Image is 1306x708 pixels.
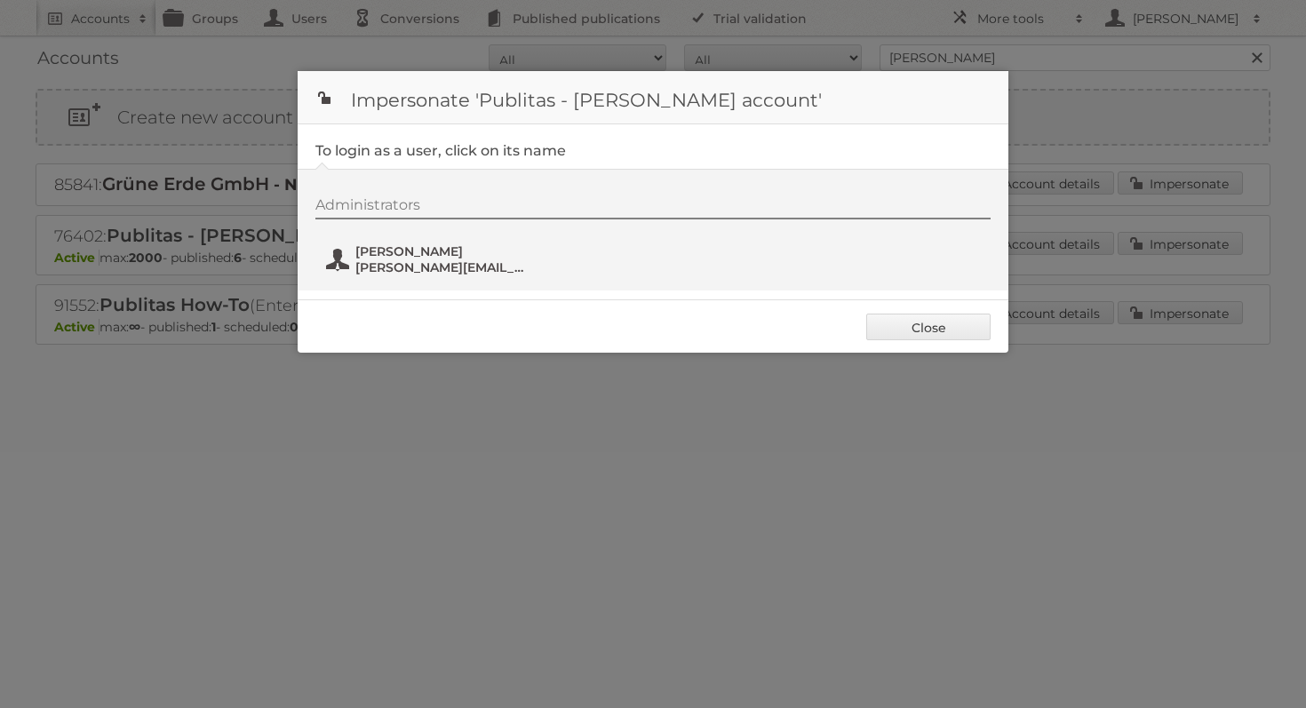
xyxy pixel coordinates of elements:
a: Close [866,314,991,340]
span: [PERSON_NAME] [355,243,528,259]
h1: Impersonate 'Publitas - [PERSON_NAME] account' [298,71,1008,124]
span: [PERSON_NAME][EMAIL_ADDRESS][DOMAIN_NAME] [355,259,528,275]
button: [PERSON_NAME] [PERSON_NAME][EMAIL_ADDRESS][DOMAIN_NAME] [324,242,533,277]
div: Administrators [315,196,991,219]
legend: To login as a user, click on its name [315,142,566,159]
